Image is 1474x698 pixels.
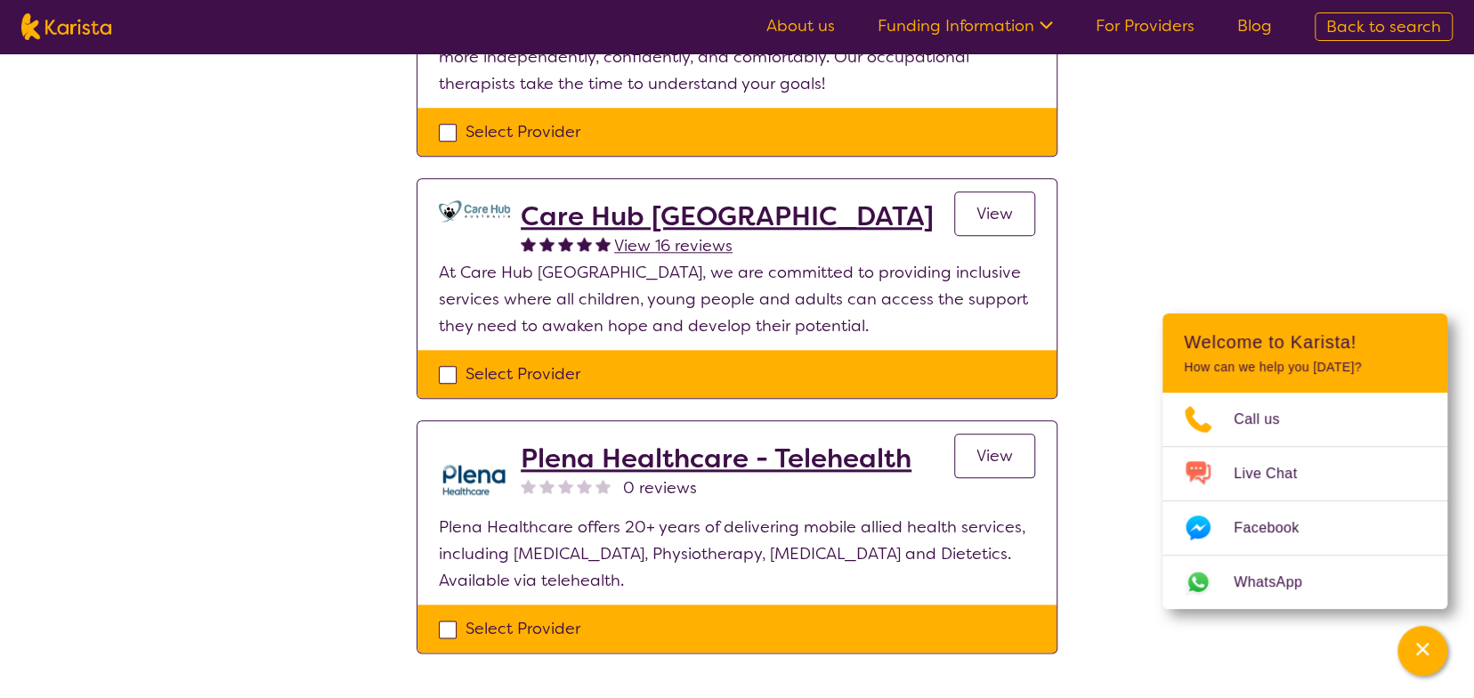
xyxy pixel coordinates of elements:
[1234,515,1320,541] span: Facebook
[1184,360,1426,375] p: How can we help you [DATE]?
[1096,15,1195,37] a: For Providers
[595,478,611,493] img: nonereviewstar
[439,17,1035,97] p: At [GEOGRAPHIC_DATA], we’re here to support people of all ages to live more independently, confid...
[595,236,611,251] img: fullstar
[521,200,934,232] a: Care Hub [GEOGRAPHIC_DATA]
[21,13,111,40] img: Karista logo
[539,478,555,493] img: nonereviewstar
[954,434,1035,478] a: View
[1237,15,1272,37] a: Blog
[614,232,733,259] a: View 16 reviews
[1234,460,1318,487] span: Live Chat
[439,259,1035,339] p: At Care Hub [GEOGRAPHIC_DATA], we are committed to providing inclusive services where all childre...
[577,236,592,251] img: fullstar
[614,235,733,256] span: View 16 reviews
[1162,393,1447,609] ul: Choose channel
[558,236,573,251] img: fullstar
[878,15,1053,37] a: Funding Information
[1326,16,1441,37] span: Back to search
[1397,626,1447,676] button: Channel Menu
[521,478,536,493] img: nonereviewstar
[439,514,1035,594] p: Plena Healthcare offers 20+ years of delivering mobile allied health services, including [MEDICAL...
[976,203,1013,224] span: View
[439,200,510,222] img: ghwmlfce3t00xkecpakn.jpg
[766,15,835,37] a: About us
[539,236,555,251] img: fullstar
[1234,406,1301,433] span: Call us
[1234,569,1324,596] span: WhatsApp
[521,236,536,251] img: fullstar
[623,475,697,501] span: 0 reviews
[976,445,1013,467] span: View
[954,191,1035,236] a: View
[1315,12,1453,41] a: Back to search
[1184,331,1426,353] h2: Welcome to Karista!
[439,442,510,514] img: qwv9egg5taowukv2xnze.png
[521,442,911,475] a: Plena Healthcare - Telehealth
[577,478,592,493] img: nonereviewstar
[1162,556,1447,609] a: Web link opens in a new tab.
[1162,313,1447,609] div: Channel Menu
[558,478,573,493] img: nonereviewstar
